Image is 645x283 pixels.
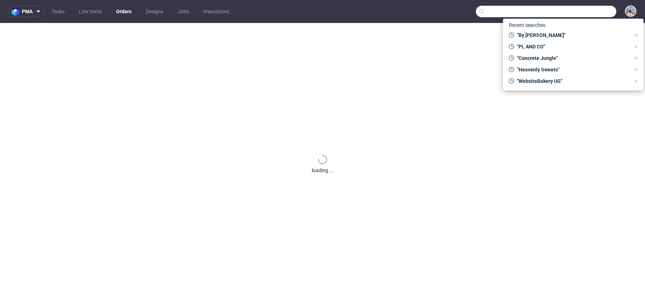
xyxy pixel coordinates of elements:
div: loading ... [312,167,334,174]
span: Recent searches [506,19,548,31]
a: Orders [112,6,136,17]
span: "Heavenly Sweets" [514,66,631,73]
span: "By [PERSON_NAME]" [514,32,631,39]
span: pma [22,9,33,14]
a: Designs [142,6,168,17]
span: "PL AND CO" [514,43,631,50]
a: Tasks [47,6,69,17]
button: pma [9,6,44,17]
img: Marta Kozłowska [626,6,636,16]
span: "WebsiteBakery UG" [514,77,631,85]
span: "Concrete Jungle" [514,55,631,62]
a: Impositions [199,6,234,17]
img: logo [12,8,22,16]
a: Jobs [173,6,193,17]
a: Line Items [75,6,106,17]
